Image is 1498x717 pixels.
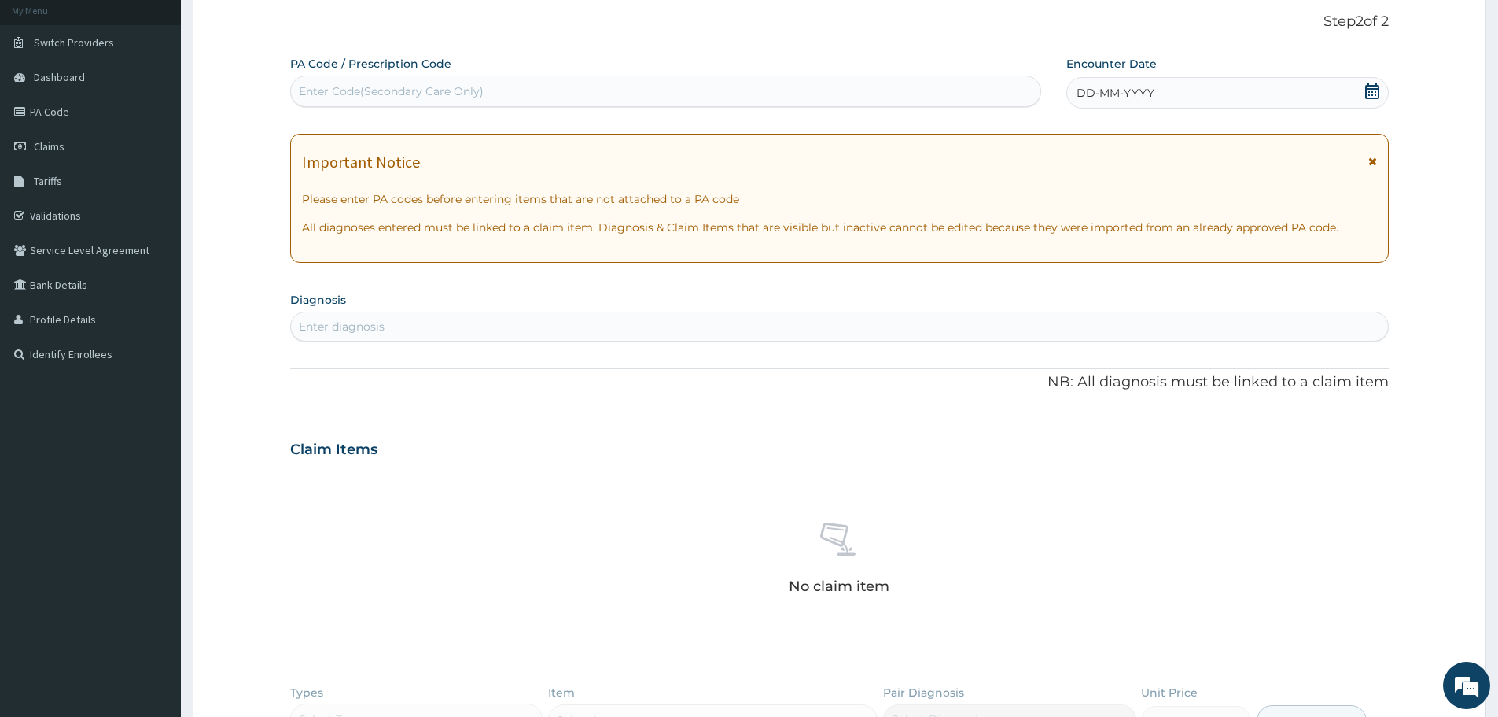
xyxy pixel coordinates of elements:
[302,220,1377,235] p: All diagnoses entered must be linked to a claim item. Diagnosis & Claim Items that are visible bu...
[290,372,1389,393] p: NB: All diagnosis must be linked to a claim item
[290,56,451,72] label: PA Code / Prescription Code
[789,578,889,594] p: No claim item
[1066,56,1157,72] label: Encounter Date
[290,442,377,459] h3: Claim Items
[1077,85,1154,101] span: DD-MM-YYYY
[302,153,420,171] h1: Important Notice
[8,430,300,485] textarea: Type your message and hit 'Enter'
[34,35,114,50] span: Switch Providers
[34,70,85,84] span: Dashboard
[34,174,62,188] span: Tariffs
[34,139,64,153] span: Claims
[299,83,484,99] div: Enter Code(Secondary Care Only)
[302,191,1377,207] p: Please enter PA codes before entering items that are not attached to a PA code
[258,8,296,46] div: Minimize live chat window
[91,198,217,357] span: We're online!
[82,88,264,109] div: Chat with us now
[299,319,385,334] div: Enter diagnosis
[290,292,346,308] label: Diagnosis
[290,13,1389,31] p: Step 2 of 2
[29,79,64,118] img: d_794563401_company_1708531726252_794563401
